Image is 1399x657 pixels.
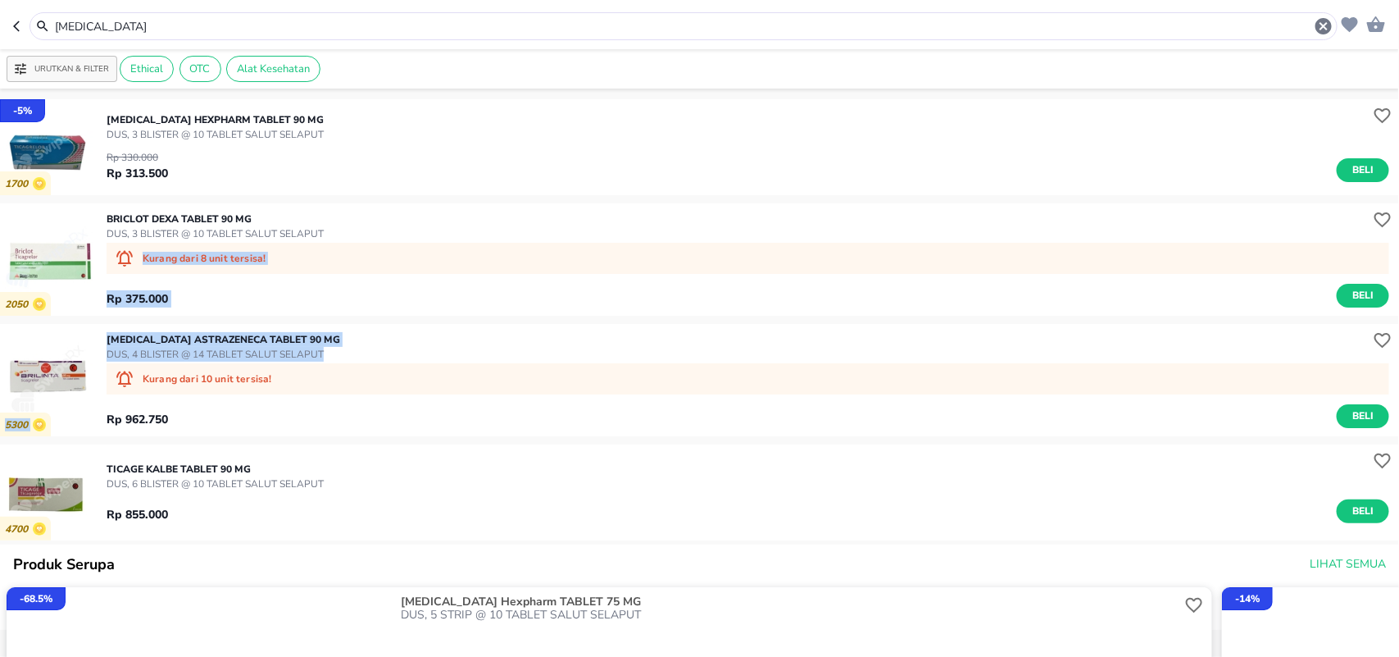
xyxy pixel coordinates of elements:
div: Ethical [120,56,174,82]
button: Lihat Semua [1303,550,1389,580]
p: DUS, 3 BLISTER @ 10 TABLET SALUT SELAPUT [107,127,324,142]
p: TICAGE Kalbe TABLET 90 MG [107,462,324,477]
p: [MEDICAL_DATA] Hexpharm TABLET 90 MG [107,112,324,127]
span: Lihat Semua [1310,554,1386,575]
div: Kurang dari 8 unit tersisa! [107,243,1389,274]
p: Rp 962.750 [107,411,168,428]
span: Beli [1349,162,1377,179]
p: Rp 330.000 [107,150,168,165]
button: Beli [1337,284,1389,308]
p: [MEDICAL_DATA] AstraZeneca TABLET 90 MG [107,332,340,347]
button: Urutkan & Filter [7,56,117,82]
button: Beli [1337,404,1389,428]
p: 1700 [5,178,33,190]
p: DUS, 4 BLISTER @ 14 TABLET SALUT SELAPUT [107,347,340,362]
p: 5300 [5,419,33,431]
p: - 68.5 % [20,591,52,606]
p: - 5 % [13,103,32,118]
p: Rp 313.500 [107,165,168,182]
div: Alat Kesehatan [226,56,320,82]
p: DUS, 5 STRIP @ 10 TABLET SALUT SELAPUT [401,609,1181,622]
p: Rp 855.000 [107,506,168,523]
button: Beli [1337,500,1389,523]
span: OTC [180,62,220,76]
p: Rp 375.000 [107,290,168,308]
span: Alat Kesehatan [227,62,320,76]
span: Beli [1349,287,1377,304]
p: 2050 [5,299,33,311]
div: Kurang dari 10 unit tersisa! [107,363,1389,395]
span: Beli [1349,503,1377,520]
input: Cari 4000+ produk di sini [53,18,1314,35]
span: Beli [1349,408,1377,425]
p: [MEDICAL_DATA] Hexpharm TABLET 75 MG [401,595,1178,609]
p: Urutkan & Filter [34,63,109,75]
p: BRICLOT Dexa TABLET 90 MG [107,212,324,226]
p: DUS, 6 BLISTER @ 10 TABLET SALUT SELAPUT [107,477,324,491]
button: Beli [1337,158,1389,182]
p: - 14 % [1235,591,1260,606]
p: DUS, 3 BLISTER @ 10 TABLET SALUT SELAPUT [107,226,324,241]
p: 4700 [5,523,33,536]
div: OTC [179,56,221,82]
span: Ethical [120,62,173,76]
